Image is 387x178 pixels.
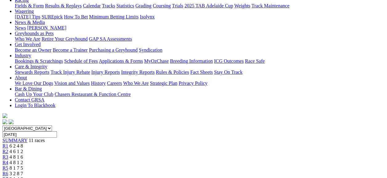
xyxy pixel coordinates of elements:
[2,160,8,165] a: R4
[107,81,122,86] a: Careers
[10,171,23,176] span: 3 2 8 7
[10,143,23,148] span: 6 2 4 8
[15,20,45,25] a: News & Media
[89,47,138,53] a: Purchasing a Greyhound
[2,138,27,143] a: SUMMARY
[29,138,45,143] span: 11 races
[15,3,44,8] a: Fields & Form
[245,58,264,64] a: Race Safe
[10,165,23,171] span: 8 1 7 5
[15,92,385,97] div: Bar & Dining
[15,69,49,75] a: Stewards Reports
[15,36,40,42] a: Who We Are
[15,31,54,36] a: Greyhounds as Pets
[170,58,213,64] a: Breeding Information
[15,53,31,58] a: Industry
[10,160,23,165] span: 4 8 1 2
[15,25,385,31] div: News & Media
[89,14,139,19] a: Minimum Betting Limits
[10,154,23,160] span: 4 8 1 6
[140,14,155,19] a: Isolynx
[139,47,162,53] a: Syndication
[234,3,250,8] a: Weights
[64,14,88,19] a: How To Bet
[2,113,7,118] img: logo-grsa-white.png
[42,36,88,42] a: Retire Your Greyhound
[2,171,8,176] a: R6
[123,81,149,86] a: Who We Are
[15,64,47,69] a: Care & Integrity
[91,81,106,86] a: History
[252,3,289,8] a: Track Maintenance
[15,75,27,80] a: About
[27,25,66,30] a: [PERSON_NAME]
[15,97,44,102] a: Contact GRSA
[15,25,26,30] a: News
[15,36,385,42] div: Greyhounds as Pets
[15,86,42,91] a: Bar & Dining
[144,58,169,64] a: MyOzChase
[54,81,90,86] a: Vision and Values
[15,47,51,53] a: Become an Owner
[15,58,385,64] div: Industry
[121,69,155,75] a: Integrity Reports
[190,69,213,75] a: Fact Sheets
[214,58,244,64] a: ICG Outcomes
[50,69,90,75] a: Track Injury Rebate
[116,3,134,8] a: Statistics
[150,81,177,86] a: Strategic Plan
[89,36,132,42] a: GAP SA Assessments
[15,14,40,19] a: [DATE] Tips
[15,14,385,20] div: Wagering
[15,92,53,97] a: Cash Up Your Club
[2,119,7,124] img: facebook.svg
[15,81,385,86] div: About
[99,58,143,64] a: Applications & Forms
[45,3,82,8] a: Results & Replays
[15,103,55,108] a: Login To Blackbook
[135,3,151,8] a: Grading
[184,3,233,8] a: 2025 TAB Adelaide Cup
[179,81,208,86] a: Privacy Policy
[15,3,385,9] div: Racing
[102,3,115,8] a: Tracks
[15,42,41,47] a: Get Involved
[15,69,385,75] div: Care & Integrity
[15,81,53,86] a: We Love Our Dogs
[172,3,183,8] a: Trials
[15,58,63,64] a: Bookings & Scratchings
[2,143,8,148] a: R1
[156,69,189,75] a: Rules & Policies
[42,14,62,19] a: SUREpick
[9,119,14,124] img: twitter.svg
[2,165,8,171] a: R5
[10,149,23,154] span: 4 6 1 2
[2,154,8,160] a: R3
[2,149,8,154] a: R2
[214,69,242,75] a: Stay On Track
[54,92,131,97] a: Chasers Restaurant & Function Centre
[53,47,88,53] a: Become a Trainer
[15,47,385,53] div: Get Involved
[2,131,57,138] input: Select date
[15,9,34,14] a: Wagering
[153,3,171,8] a: Coursing
[64,58,98,64] a: Schedule of Fees
[83,3,101,8] a: Calendar
[91,69,120,75] a: Injury Reports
